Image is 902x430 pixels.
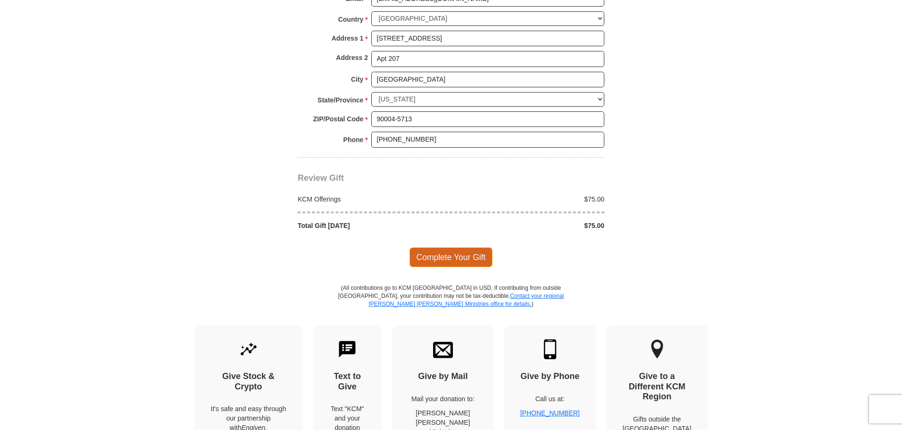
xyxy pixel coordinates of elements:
p: (All contributions go to KCM [GEOGRAPHIC_DATA] in USD. If contributing from outside [GEOGRAPHIC_D... [338,284,564,325]
span: Complete Your Gift [409,247,493,267]
p: Call us at: [520,394,580,404]
div: $75.00 [451,221,610,230]
h4: Give Stock & Crypto [211,371,286,392]
div: Total Gift [DATE] [293,221,451,230]
img: give-by-stock.svg [239,339,259,359]
img: other-region [651,339,664,359]
h4: Text to Give [329,371,366,392]
div: KCM Offerings [293,194,451,204]
a: [PHONE_NUMBER] [520,409,580,417]
h4: Give by Mail [409,371,477,382]
img: mobile.svg [540,339,560,359]
strong: State/Province [317,93,363,107]
span: Review Gift [298,173,344,183]
img: envelope.svg [433,339,453,359]
h4: Give to a Different KCM Region [623,371,692,402]
strong: City [351,73,363,86]
strong: Address 1 [332,32,364,45]
img: text-to-give.svg [337,339,357,359]
p: Mail your donation to: [409,394,477,404]
strong: Address 2 [336,51,368,64]
h4: Give by Phone [520,371,580,382]
div: $75.00 [451,194,610,204]
strong: ZIP/Postal Code [313,112,364,126]
strong: Country [338,13,364,26]
strong: Phone [343,133,364,146]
